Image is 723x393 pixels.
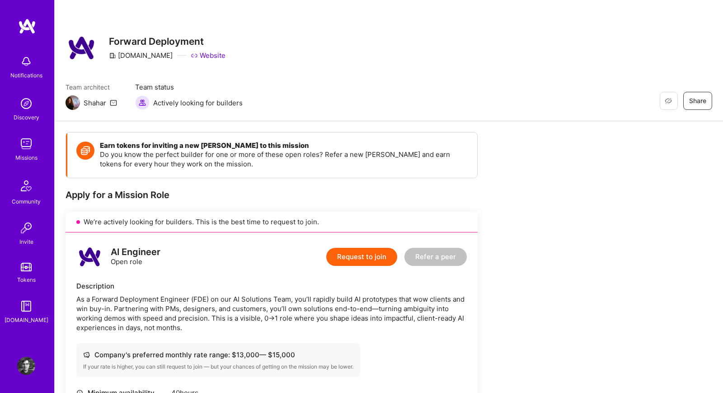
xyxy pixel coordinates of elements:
button: Request to join [326,248,397,266]
span: Team architect [66,82,117,92]
img: Team Architect [66,95,80,110]
img: User Avatar [17,357,35,375]
div: Description [76,281,467,291]
div: Community [12,197,41,206]
div: Open role [111,247,160,266]
button: Refer a peer [404,248,467,266]
div: Notifications [10,71,42,80]
h3: Forward Deployment [109,36,225,47]
img: Token icon [76,142,94,160]
i: icon EyeClosed [665,97,672,104]
a: Website [191,51,225,60]
span: Actively looking for builders [153,98,243,108]
div: If your rate is higher, you can still request to join — but your chances of getting on the missio... [83,363,353,370]
div: Apply for a Mission Role [66,189,478,201]
img: logo [76,243,103,270]
a: User Avatar [15,357,38,375]
h4: Earn tokens for inviting a new [PERSON_NAME] to this mission [100,142,468,150]
img: Actively looking for builders [135,95,150,110]
img: tokens [21,263,32,271]
img: guide book [17,297,35,315]
img: logo [18,18,36,34]
div: AI Engineer [111,247,160,257]
div: Missions [15,153,38,162]
span: Team status [135,82,243,92]
div: Discovery [14,113,39,122]
i: icon CompanyGray [109,52,116,59]
div: Shahar [84,98,106,108]
img: Company Logo [66,32,98,64]
div: Invite [19,237,33,246]
div: Tokens [17,275,36,284]
div: [DOMAIN_NAME] [109,51,173,60]
img: discovery [17,95,35,113]
i: icon Mail [110,99,117,106]
img: Invite [17,219,35,237]
img: Community [15,175,37,197]
img: teamwork [17,135,35,153]
div: Company's preferred monthly rate range: $ 13,000 — $ 15,000 [83,350,353,360]
div: As a Forward Deployment Engineer (FDE) on our AI Solutions Team, you’ll rapidly build AI prototyp... [76,294,467,332]
div: We’re actively looking for builders. This is the best time to request to join. [66,212,478,232]
img: bell [17,52,35,71]
p: Do you know the perfect builder for one or more of these open roles? Refer a new [PERSON_NAME] an... [100,150,468,169]
button: Share [683,92,712,110]
i: icon Cash [83,351,90,358]
span: Share [689,96,706,105]
div: [DOMAIN_NAME] [5,315,48,325]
